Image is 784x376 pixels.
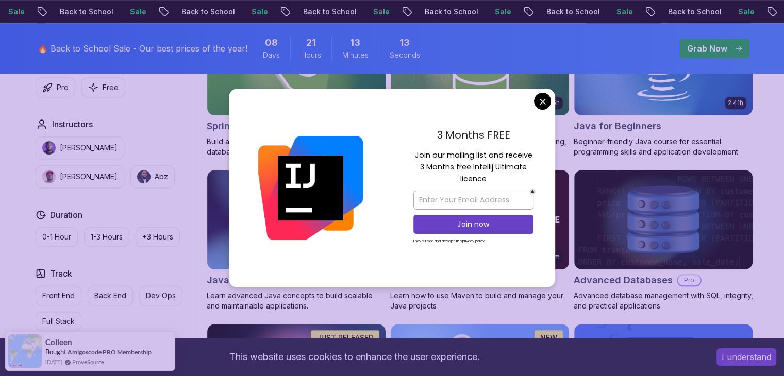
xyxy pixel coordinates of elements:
img: instructor img [42,141,56,155]
p: Back to School [538,7,608,17]
h2: Advanced Databases [574,273,673,287]
p: NEW [540,333,557,343]
button: instructor imgAbz [130,165,175,188]
p: Sale [364,7,397,17]
p: Beginner-friendly Java course for essential programming skills and application development [574,136,753,157]
p: JUST RELEASED [316,333,374,343]
img: instructor img [137,170,151,183]
p: Back to School [659,7,729,17]
a: Java for Developers card9.18hJava for DevelopersProLearn advanced Java concepts to build scalable... [207,169,386,312]
span: Bought [45,348,66,356]
p: Full Stack [42,316,75,327]
img: instructor img [42,170,56,183]
p: Back to School [173,7,243,17]
span: [DATE] [45,357,62,366]
div: This website uses cookies to enhance the user experience. [8,346,701,368]
p: Learn how to use Maven to build and manage your Java projects [390,290,570,311]
button: Accept cookies [716,348,776,366]
p: 0-1 Hour [42,232,71,242]
p: 1-3 Hours [91,232,123,242]
a: Spring Data JPA card6.65hNEWSpring Data JPAProMaster database management, advanced querying, and ... [390,15,570,157]
p: Front End [42,290,75,301]
p: Learn advanced Java concepts to build scalable and maintainable applications. [207,290,386,311]
button: 0-1 Hour [36,227,78,247]
p: +3 Hours [142,232,173,242]
span: 8 Days [265,36,278,50]
h2: Java for Beginners [574,119,661,133]
p: Pro [678,275,700,285]
button: 1-3 Hours [84,227,129,247]
p: Sale [243,7,276,17]
button: Full Stack [36,312,81,331]
p: Sale [729,7,762,17]
button: Back End [88,286,133,305]
p: Sale [608,7,641,17]
span: Hours [301,50,321,60]
button: instructor img[PERSON_NAME] [36,136,124,159]
p: Sale [121,7,154,17]
h2: Instructors [52,118,93,130]
p: Back to School [51,7,121,17]
p: 🔥 Back to School Sale - Our best prices of the year! [38,42,247,55]
p: Grab Now [687,42,727,55]
span: 13 Seconds [399,36,410,50]
h2: Duration [50,209,82,221]
span: Days [263,50,280,60]
p: Advanced database management with SQL, integrity, and practical applications [574,290,753,311]
p: Sale [486,7,519,17]
p: Abz [155,172,168,182]
a: Advanced Databases cardAdvanced DatabasesProAdvanced database management with SQL, integrity, and... [574,169,753,312]
span: 13 Minutes [350,36,360,50]
p: Back to School [294,7,364,17]
p: Pro [57,82,69,93]
p: 2.41h [728,99,743,107]
button: Front End [36,286,81,305]
button: Dev Ops [139,286,182,305]
a: ProveSource [72,357,104,366]
p: Back to School [416,7,486,17]
a: Java for Beginners card2.41hJava for BeginnersBeginner-friendly Java course for essential program... [574,15,753,157]
button: Free [81,77,125,97]
a: Spring Boot for Beginners card1.67hNEWSpring Boot for BeginnersBuild a CRUD API with Spring Boot ... [207,15,386,157]
span: Colleen [45,338,72,347]
span: Minutes [342,50,369,60]
a: Amigoscode PRO Membership [68,348,152,356]
h2: Spring Boot for Beginners [207,119,325,133]
button: +3 Hours [136,227,180,247]
button: instructor img[PERSON_NAME] [36,165,124,188]
span: Seconds [390,50,420,60]
p: [PERSON_NAME] [60,143,118,153]
p: Dev Ops [146,290,176,301]
button: Pro [36,77,75,97]
span: 21 Hours [306,36,316,50]
p: Back End [94,290,126,301]
img: provesource social proof notification image [8,334,42,368]
p: [PERSON_NAME] [60,172,118,182]
h2: Track [50,267,72,280]
p: Build a CRUD API with Spring Boot and PostgreSQL database using Spring Data JPA and Spring AI [207,136,386,157]
img: Advanced Databases card [574,170,753,270]
p: Free [103,82,119,93]
h2: Java for Developers [207,273,300,287]
img: Java for Developers card [207,170,386,270]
